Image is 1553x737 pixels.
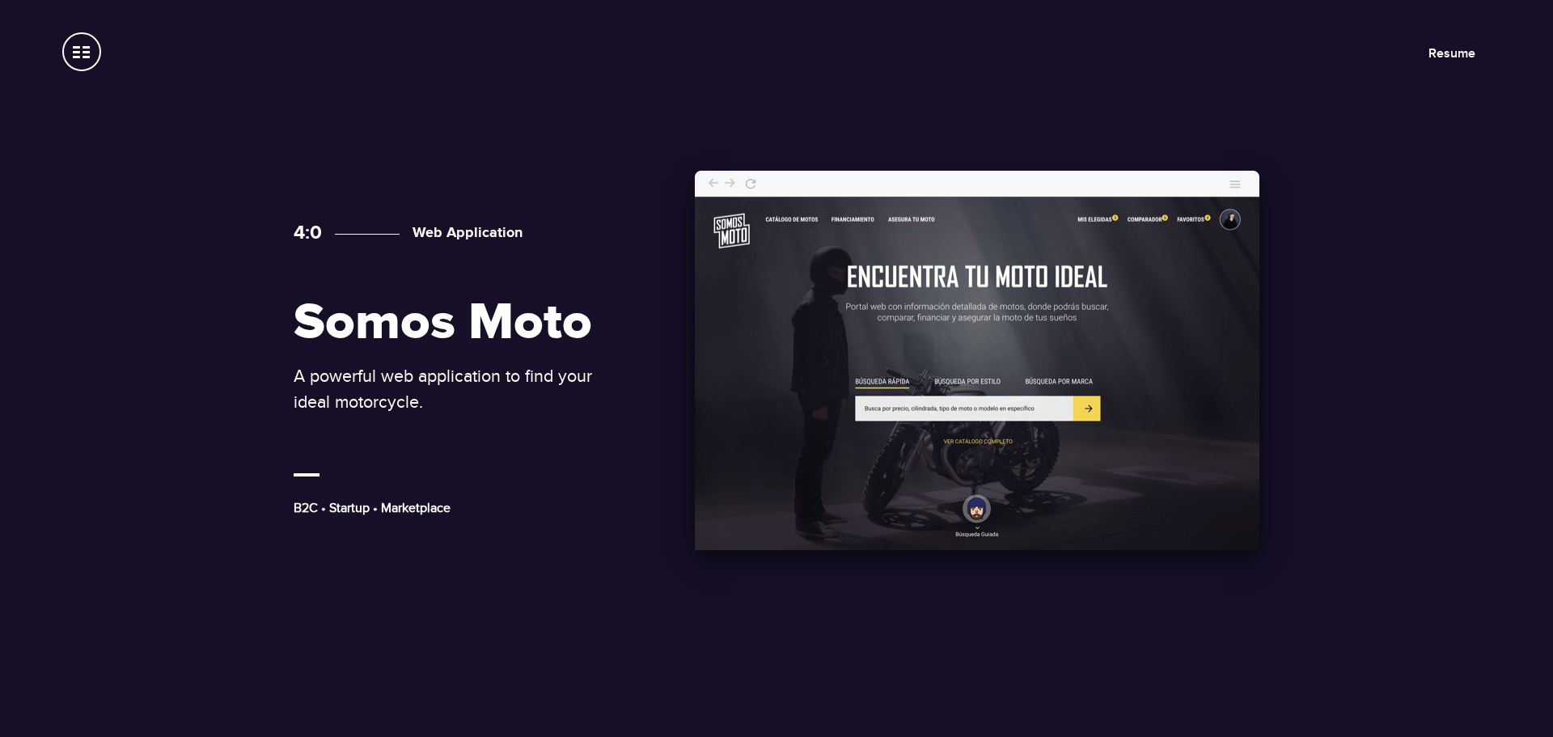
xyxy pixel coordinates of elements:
[294,221,322,244] span: 4:0
[695,171,1259,550] img: Somos Moto
[335,224,523,242] h3: Web Application
[294,500,451,516] span: B2C • Startup • Marketplace
[291,177,1262,561] a: 4:0 Web Application Somos Moto A powerful web application to find your ideal motorcycle. B2C • St...
[1428,45,1475,61] a: Resume
[294,363,617,415] p: A powerful web application to find your ideal motorcycle.
[294,296,617,350] h2: Somos Moto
